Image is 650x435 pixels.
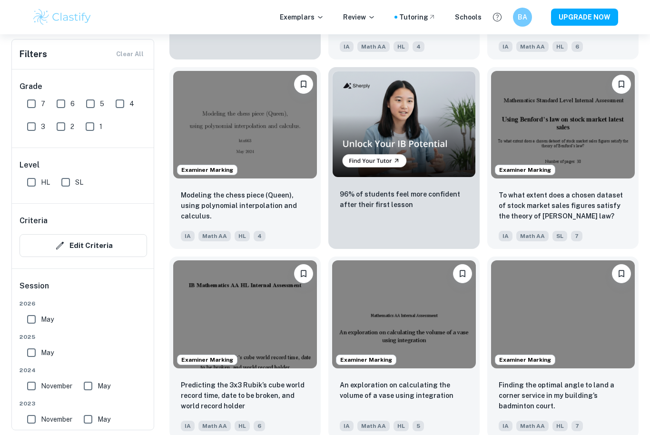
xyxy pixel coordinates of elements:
span: Examiner Marking [495,356,555,364]
span: Math AA [516,231,549,241]
img: Math AA IA example thumbnail: An exploration on calculating the volume [332,260,476,368]
img: Math AA IA example thumbnail: To what extent does a chosen dataset of [491,71,635,179]
span: May [41,314,54,325]
span: HL [394,421,409,431]
button: Bookmark [294,264,313,283]
span: HL [235,421,250,431]
a: Examiner MarkingBookmarkTo what extent does a chosen dataset of stock market sales figures satisf... [487,67,639,249]
span: HL [552,41,568,52]
span: Examiner Marking [177,166,237,174]
span: 2024 [20,366,147,375]
span: 2023 [20,399,147,408]
img: Math AA IA example thumbnail: Finding the optimal angle to land a corn [491,260,635,368]
h6: Filters [20,48,47,61]
span: HL [235,231,250,241]
span: IA [340,41,354,52]
span: Math AA [516,41,549,52]
span: May [41,347,54,358]
span: 6 [571,41,583,52]
a: Examiner MarkingBookmarkModeling the chess piece (Queen), using polynomial interpolation and calc... [169,67,321,249]
button: BA [513,8,532,27]
a: Thumbnail96% of students feel more confident after their first lesson [328,67,480,249]
span: 7 [41,99,45,109]
a: Tutoring [399,12,436,22]
span: IA [181,231,195,241]
p: 96% of students feel more confident after their first lesson [340,189,468,210]
p: To what extent does a chosen dataset of stock market sales figures satisfy the theory of Benford’... [499,190,627,221]
button: Bookmark [453,264,472,283]
p: Predicting the 3x3 Rubik’s cube world record time, date to be broken, and world record holder [181,380,309,411]
span: IA [499,231,512,241]
span: 6 [254,421,265,431]
span: 7 [571,231,582,241]
span: 1 [99,121,102,132]
span: SL [75,177,83,188]
span: 5 [100,99,104,109]
button: Bookmark [612,264,631,283]
span: IA [499,41,512,52]
span: November [41,414,72,425]
p: Exemplars [280,12,324,22]
span: Math AA [516,421,549,431]
span: HL [41,177,50,188]
span: 7 [571,421,583,431]
span: 3 [41,121,45,132]
img: Thumbnail [332,71,476,178]
span: May [98,381,110,391]
h6: Criteria [20,215,48,227]
p: An exploration on calculating the volume of a vase using integration [340,380,468,401]
span: Examiner Marking [177,356,237,364]
span: 5 [413,421,424,431]
span: IA [499,421,512,431]
h6: Session [20,280,147,299]
h6: Grade [20,81,147,92]
span: 2026 [20,299,147,308]
span: Math AA [357,41,390,52]
button: Help and Feedback [489,9,505,25]
span: 6 [70,99,75,109]
p: Review [343,12,375,22]
span: HL [394,41,409,52]
button: Edit Criteria [20,234,147,257]
span: 4 [129,99,134,109]
span: Math AA [198,421,231,431]
h6: BA [517,12,528,22]
span: 2025 [20,333,147,341]
span: 2 [70,121,74,132]
span: IA [181,421,195,431]
p: Finding the optimal angle to land a corner service in my building’s badminton court. [499,380,627,411]
h6: Level [20,159,147,171]
img: Math AA IA example thumbnail: Modeling the chess piece (Queen), using [173,71,317,179]
span: Math AA [198,231,231,241]
span: SL [552,231,567,241]
span: May [98,414,110,425]
span: 4 [413,41,424,52]
span: IA [340,421,354,431]
a: Schools [455,12,482,22]
img: Clastify logo [32,8,92,27]
span: 4 [254,231,266,241]
img: Math AA IA example thumbnail: Predicting the 3x3 Rubik’s cube world re [173,260,317,368]
span: November [41,381,72,391]
button: Bookmark [294,75,313,94]
button: Bookmark [612,75,631,94]
p: Modeling the chess piece (Queen), using polynomial interpolation and calculus. [181,190,309,221]
span: Math AA [357,421,390,431]
span: Examiner Marking [495,166,555,174]
button: UPGRADE NOW [551,9,618,26]
span: Examiner Marking [336,356,396,364]
span: HL [552,421,568,431]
